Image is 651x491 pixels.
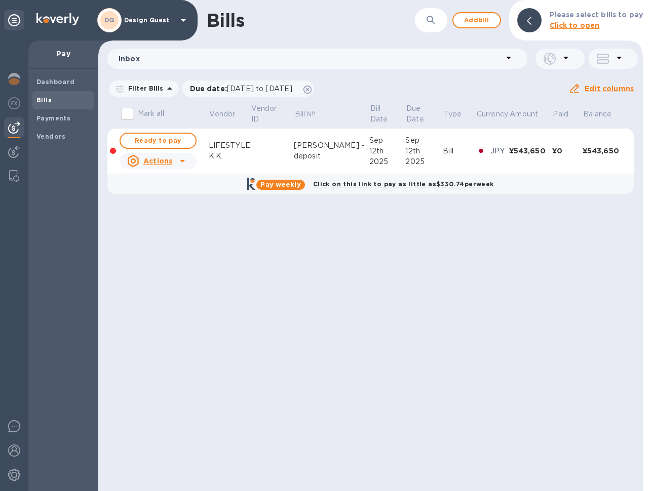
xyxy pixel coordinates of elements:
div: [PERSON_NAME] - deposit [294,140,369,161]
b: Payments [36,114,70,122]
p: Filter Bills [124,84,164,93]
img: Logo [36,13,79,25]
p: Bill № [295,109,316,119]
p: Design Quest [124,17,175,24]
b: Click on this link to pay as little as $330.74 per week [313,180,494,188]
span: Bill Date [370,103,405,125]
button: Addbill [452,12,501,28]
p: Due date : [190,84,298,94]
span: Type [444,109,475,119]
div: 12th [405,146,443,156]
p: Currency [477,109,508,119]
p: Vendor ID [251,103,280,125]
p: Balance [583,109,611,119]
b: Vendors [36,133,66,140]
span: Vendor [209,109,248,119]
p: Vendor [209,109,235,119]
span: Amount [510,109,551,119]
b: Please select bills to pay [550,11,643,19]
span: Paid [553,109,582,119]
div: 2025 [369,156,405,167]
p: Mark all [138,108,164,119]
p: Paid [553,109,568,119]
div: LIFESTYLE [209,140,250,151]
span: Ready to pay [129,135,187,147]
b: Dashboard [36,78,75,86]
div: ¥543,650 [509,146,552,156]
div: Sep [405,135,443,146]
u: Edit columns [585,85,634,93]
span: Balance [583,109,625,119]
p: Inbox [119,54,503,64]
h1: Bills [207,10,244,31]
button: Ready to pay [120,133,197,149]
div: Sep [369,135,405,146]
p: Due Date [406,103,429,125]
p: Type [444,109,462,119]
div: 12th [369,146,405,156]
div: 2025 [405,156,443,167]
div: ¥543,650 [583,146,626,156]
span: [DATE] to [DATE] [227,85,292,93]
div: K.K. [209,151,250,161]
div: Bill [443,146,476,156]
u: Actions [143,157,172,165]
img: Foreign exchange [8,97,20,109]
b: Click to open [550,21,600,29]
div: Unpin categories [4,10,24,30]
img: JPY [476,147,486,154]
p: Pay [36,49,90,59]
b: Bills [36,96,52,104]
div: Due date:[DATE] to [DATE] [182,80,315,97]
span: Vendor ID [251,103,293,125]
span: Add bill [462,14,492,26]
div: ¥0 [552,146,583,156]
p: JPY [490,146,509,156]
p: Amount [510,109,538,119]
span: Bill № [295,109,329,119]
span: Due Date [406,103,442,125]
b: Pay weekly [260,181,300,188]
p: Bill Date [370,103,392,125]
b: DQ [104,16,114,24]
